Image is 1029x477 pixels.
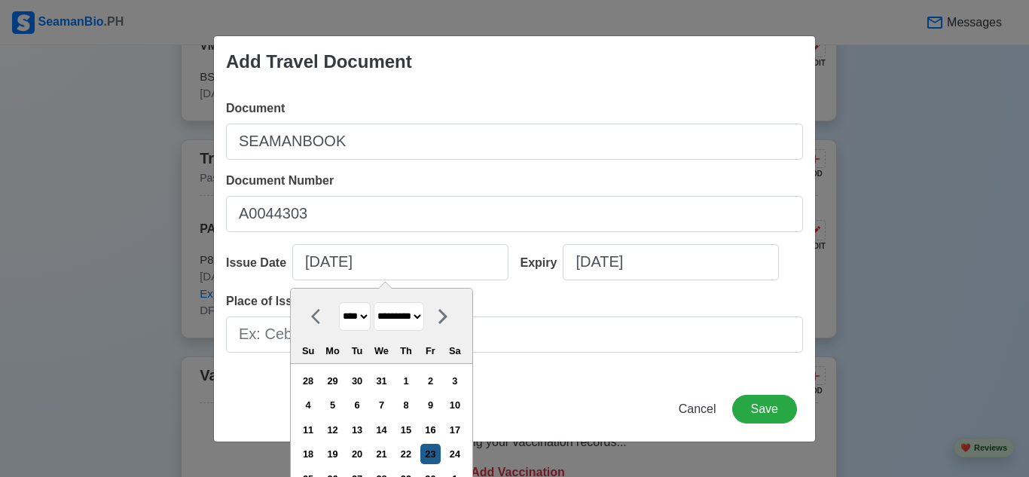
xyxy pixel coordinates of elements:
[679,402,716,415] span: Cancel
[322,371,343,391] div: Choose Monday, August 29th, 2022
[298,341,319,361] div: Su
[347,341,367,361] div: Tu
[298,420,319,440] div: Choose Sunday, September 11th, 2022
[226,254,292,272] div: Issue Date
[226,102,285,115] span: Document
[444,420,465,440] div: Choose Saturday, September 17th, 2022
[322,341,343,361] div: Mo
[347,444,367,464] div: Choose Tuesday, September 20th, 2022
[226,174,334,187] span: Document Number
[347,395,367,415] div: Choose Tuesday, September 6th, 2022
[395,444,416,464] div: Choose Thursday, September 22nd, 2022
[322,420,343,440] div: Choose Monday, September 12th, 2022
[371,341,392,361] div: We
[347,371,367,391] div: Choose Tuesday, August 30th, 2022
[322,444,343,464] div: Choose Monday, September 19th, 2022
[371,444,392,464] div: Choose Wednesday, September 21st, 2022
[298,371,319,391] div: Choose Sunday, August 28th, 2022
[732,395,797,423] button: Save
[226,196,803,232] input: Ex: P12345678B
[371,371,392,391] div: Choose Wednesday, August 31st, 2022
[226,124,803,160] input: Ex: Passport
[371,420,392,440] div: Choose Wednesday, September 14th, 2022
[444,395,465,415] div: Choose Saturday, September 10th, 2022
[420,341,441,361] div: Fr
[395,420,416,440] div: Choose Thursday, September 15th, 2022
[669,395,726,423] button: Cancel
[226,48,412,75] div: Add Travel Document
[420,371,441,391] div: Choose Friday, September 2nd, 2022
[420,420,441,440] div: Choose Friday, September 16th, 2022
[298,395,319,415] div: Choose Sunday, September 4th, 2022
[521,254,563,272] div: Expiry
[226,295,307,307] span: Place of Issue
[395,395,416,415] div: Choose Thursday, September 8th, 2022
[420,395,441,415] div: Choose Friday, September 9th, 2022
[322,395,343,415] div: Choose Monday, September 5th, 2022
[444,371,465,391] div: Choose Saturday, September 3rd, 2022
[347,420,367,440] div: Choose Tuesday, September 13th, 2022
[226,316,803,353] input: Ex: Cebu City
[420,444,441,464] div: Choose Friday, September 23rd, 2022
[444,341,465,361] div: Sa
[395,341,416,361] div: Th
[298,444,319,464] div: Choose Sunday, September 18th, 2022
[371,395,392,415] div: Choose Wednesday, September 7th, 2022
[395,371,416,391] div: Choose Thursday, September 1st, 2022
[444,444,465,464] div: Choose Saturday, September 24th, 2022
